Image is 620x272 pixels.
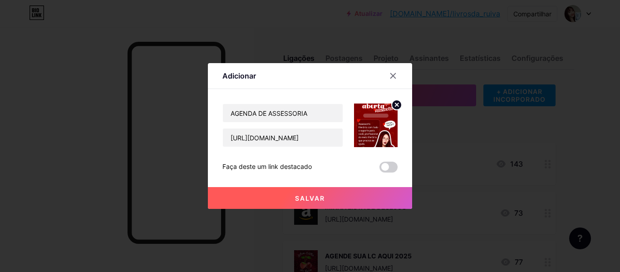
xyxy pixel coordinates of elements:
[208,187,412,209] button: Salvar
[223,129,343,147] input: URL
[223,104,343,122] input: Título
[295,194,325,202] font: Salvar
[222,163,312,170] font: Faça deste um link destacado
[222,71,256,80] font: Adicionar
[354,104,398,147] img: link_miniatura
